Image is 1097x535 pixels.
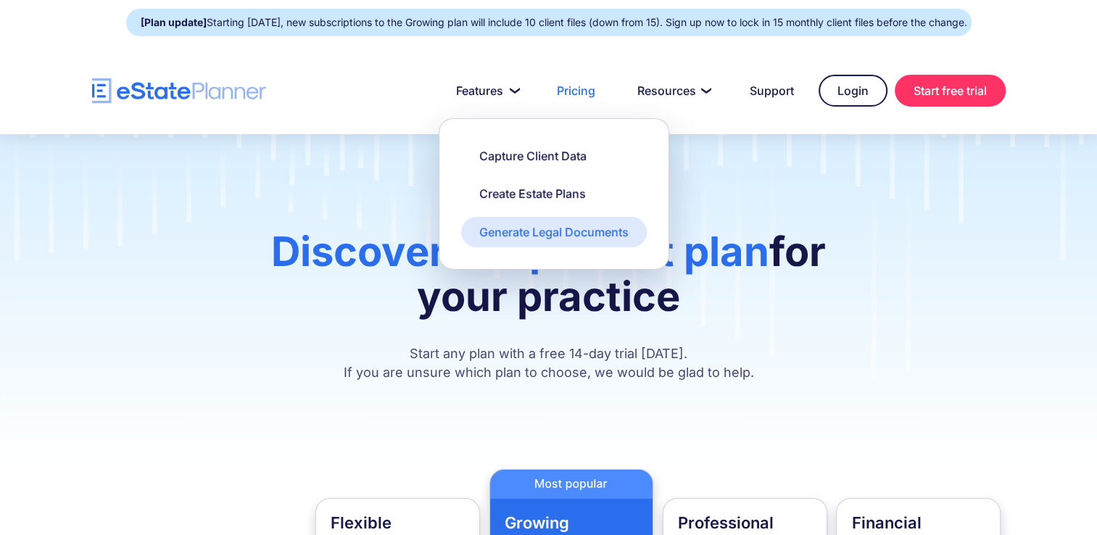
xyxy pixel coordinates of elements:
h4: Flexible [331,513,465,532]
a: Resources [620,76,725,105]
div: Capture Client Data [479,148,587,164]
a: Create Estate Plans [461,178,604,209]
a: Pricing [539,76,613,105]
h4: Professional [678,513,812,532]
h4: Growing [505,513,639,532]
a: Generate Legal Documents [461,217,647,247]
a: Features [439,76,532,105]
h1: for your practice [241,229,856,333]
a: Capture Client Data [461,141,605,171]
strong: [Plan update] [141,16,207,28]
div: Generate Legal Documents [479,224,629,240]
span: Discover the perfect plan [271,227,769,276]
div: Create Estate Plans [479,186,586,202]
a: Support [732,76,811,105]
a: home [92,78,266,104]
a: Login [819,75,887,107]
a: Start free trial [895,75,1006,107]
div: Starting [DATE], new subscriptions to the Growing plan will include 10 client files (down from 15... [141,12,967,33]
p: Start any plan with a free 14-day trial [DATE]. If you are unsure which plan to choose, we would ... [241,344,856,382]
